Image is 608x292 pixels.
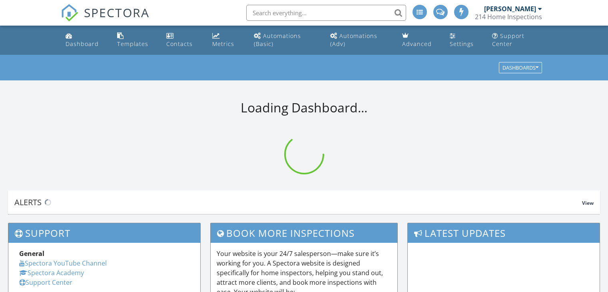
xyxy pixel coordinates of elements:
div: Dashboard [66,40,99,48]
a: Contacts [163,29,203,52]
a: Automations (Basic) [251,29,321,52]
div: Automations (Adv) [330,32,377,48]
h3: Book More Inspections [211,223,398,243]
span: View [582,200,594,206]
h3: Latest Updates [408,223,600,243]
div: Automations (Basic) [254,32,301,48]
div: [PERSON_NAME] [484,5,536,13]
h3: Support [8,223,200,243]
a: Support Center [489,29,546,52]
a: Spectora Academy [19,268,84,277]
a: SPECTORA [61,11,150,28]
div: Templates [117,40,148,48]
a: Spectora YouTube Channel [19,259,107,268]
div: Alerts [14,197,582,208]
div: 214 Home Inspections [475,13,542,21]
div: Dashboards [502,65,538,71]
strong: General [19,249,44,258]
a: Support Center [19,278,72,287]
div: Metrics [212,40,234,48]
a: Automations (Advanced) [327,29,393,52]
span: SPECTORA [84,4,150,21]
button: Dashboards [499,62,542,74]
div: Settings [450,40,474,48]
div: Support Center [492,32,524,48]
a: Metrics [209,29,244,52]
a: Dashboard [62,29,107,52]
a: Templates [114,29,157,52]
a: Advanced [399,29,440,52]
div: Advanced [402,40,432,48]
div: Contacts [166,40,193,48]
a: Settings [447,29,482,52]
input: Search everything... [246,5,406,21]
img: The Best Home Inspection Software - Spectora [61,4,78,22]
